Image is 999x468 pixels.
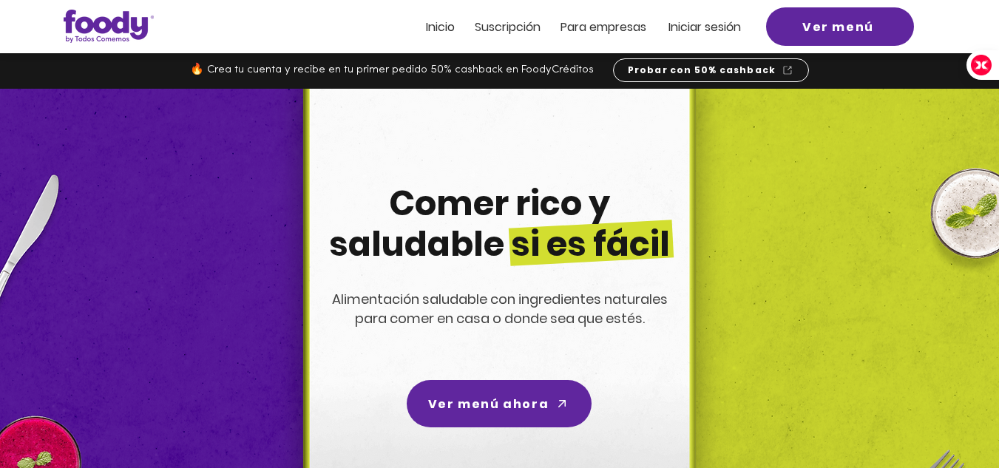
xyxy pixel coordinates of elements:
a: Suscripción [475,21,541,33]
a: Inicio [426,21,455,33]
span: 🔥 Crea tu cuenta y recibe en tu primer pedido 50% cashback en FoodyCréditos [190,64,594,75]
a: Probar con 50% cashback [613,58,809,82]
a: Ver menú [766,7,914,46]
span: Ver menú [802,18,874,36]
a: Iniciar sesión [668,21,741,33]
span: ra empresas [575,18,646,35]
span: Probar con 50% cashback [628,64,776,77]
a: Ver menú ahora [407,380,592,427]
span: Pa [561,18,575,35]
span: Ver menú ahora [428,395,549,413]
span: Inicio [426,18,455,35]
span: Suscripción [475,18,541,35]
span: Iniciar sesión [668,18,741,35]
span: Alimentación saludable con ingredientes naturales para comer en casa o donde sea que estés. [332,290,668,328]
iframe: Messagebird Livechat Widget [913,382,984,453]
a: Para empresas [561,21,646,33]
img: Logo_Foody V2.0.0 (3).png [64,10,154,43]
span: Comer rico y saludable si es fácil [329,180,670,268]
